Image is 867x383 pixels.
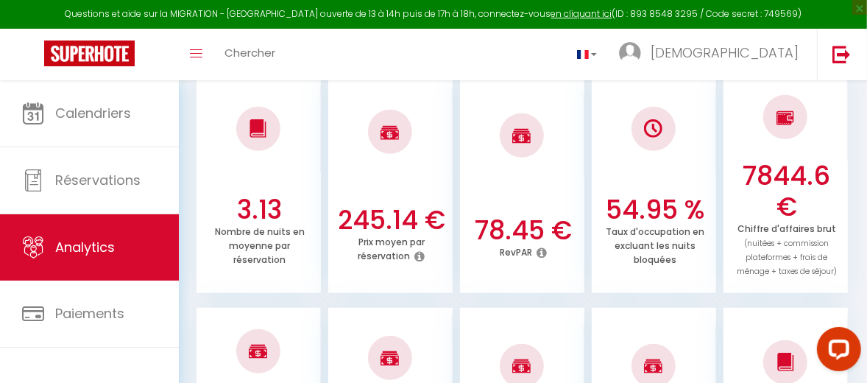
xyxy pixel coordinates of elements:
span: Chercher [224,45,275,60]
h3: 78.45 € [467,215,581,246]
img: Super Booking [44,41,135,66]
p: Prix moyen par réservation [358,233,425,262]
a: Chercher [213,29,286,80]
p: RevPAR [500,243,532,259]
a: ... [DEMOGRAPHIC_DATA] [608,29,817,80]
h3: 54.95 % [598,194,712,225]
span: Paiements [55,304,124,323]
p: Taux d'occupation en excluant les nuits bloquées [606,222,704,266]
h3: 3.13 [202,194,316,225]
a: en cliquant ici [551,7,612,20]
span: (nuitées + commission plateformes + frais de ménage + taxes de séjour) [737,238,837,277]
h3: 7844.6 € [730,161,844,222]
span: [DEMOGRAPHIC_DATA] [651,43,799,62]
img: ... [619,42,641,64]
img: NO IMAGE [644,119,662,138]
img: logout [832,45,851,63]
span: Calendriers [55,104,131,122]
p: Nombre de nuits en moyenne par réservation [215,222,305,266]
span: Réservations [55,171,141,189]
h3: 245.14 € [334,205,448,236]
p: Chiffre d'affaires brut [737,219,837,277]
span: Analytics [55,238,115,256]
iframe: LiveChat chat widget [805,321,867,383]
img: NO IMAGE [776,109,795,127]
